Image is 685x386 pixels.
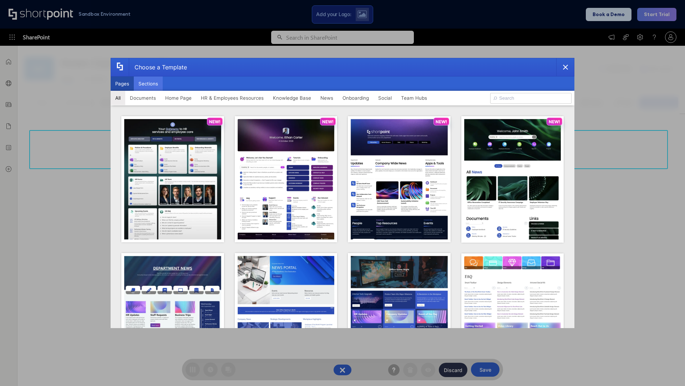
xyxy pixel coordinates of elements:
button: All [111,91,125,105]
button: Social [374,91,396,105]
button: Team Hubs [396,91,432,105]
div: template selector [111,58,574,328]
p: NEW! [322,119,334,124]
p: NEW! [436,119,447,124]
button: Onboarding [338,91,374,105]
button: HR & Employees Resources [196,91,268,105]
button: Sections [134,76,163,91]
p: NEW! [209,119,220,124]
button: Pages [111,76,134,91]
button: News [316,91,338,105]
div: Choose a Template [129,58,187,76]
input: Search [490,93,572,104]
button: Knowledge Base [268,91,316,105]
button: Documents [125,91,161,105]
iframe: Chat Widget [649,352,685,386]
p: NEW! [549,119,560,124]
button: Home Page [161,91,196,105]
